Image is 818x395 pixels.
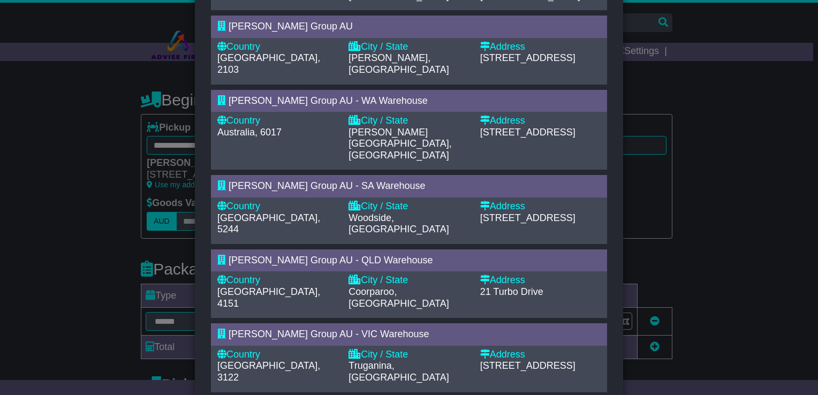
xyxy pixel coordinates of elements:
div: Address [480,201,601,212]
span: Australia, 6017 [217,127,282,138]
span: [GEOGRAPHIC_DATA], 3122 [217,360,320,383]
div: Address [480,275,601,286]
div: Country [217,115,338,127]
span: [PERSON_NAME], [GEOGRAPHIC_DATA] [349,52,449,75]
div: Address [480,115,601,127]
span: Woodside, [GEOGRAPHIC_DATA] [349,212,449,235]
span: 21 Turbo Drive [480,286,543,297]
div: Address [480,349,601,361]
span: [STREET_ADDRESS] [480,52,575,63]
div: City / State [349,115,469,127]
span: [STREET_ADDRESS] [480,127,575,138]
div: City / State [349,349,469,361]
div: Country [217,349,338,361]
span: [PERSON_NAME][GEOGRAPHIC_DATA], [GEOGRAPHIC_DATA] [349,127,451,161]
span: [PERSON_NAME] Group AU - VIC Warehouse [229,329,429,339]
span: Coorparoo, [GEOGRAPHIC_DATA] [349,286,449,309]
span: [GEOGRAPHIC_DATA], 5244 [217,212,320,235]
div: City / State [349,201,469,212]
span: [STREET_ADDRESS] [480,360,575,371]
span: [PERSON_NAME] Group AU - SA Warehouse [229,180,425,191]
span: [PERSON_NAME] Group AU [229,21,353,32]
div: Address [480,41,601,53]
span: [GEOGRAPHIC_DATA], 2103 [217,52,320,75]
div: Country [217,41,338,53]
span: [PERSON_NAME] Group AU - WA Warehouse [229,95,428,106]
div: City / State [349,41,469,53]
span: [PERSON_NAME] Group AU - QLD Warehouse [229,255,433,265]
div: Country [217,201,338,212]
div: Country [217,275,338,286]
div: City / State [349,275,469,286]
span: [STREET_ADDRESS] [480,212,575,223]
span: Truganina, [GEOGRAPHIC_DATA] [349,360,449,383]
span: [GEOGRAPHIC_DATA], 4151 [217,286,320,309]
